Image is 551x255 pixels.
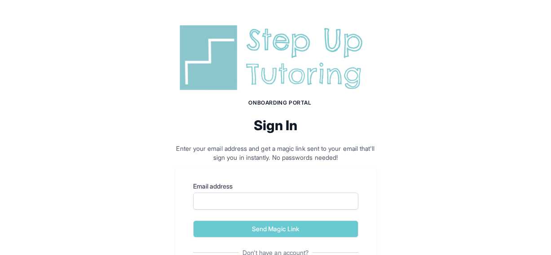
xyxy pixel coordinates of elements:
[193,182,358,191] label: Email address
[193,220,358,237] button: Send Magic Link
[175,22,376,94] img: Step Up Tutoring horizontal logo
[175,117,376,133] h2: Sign In
[184,99,376,106] h1: Onboarding Portal
[175,144,376,162] p: Enter your email address and get a magic link sent to your email that'll sign you in instantly. N...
